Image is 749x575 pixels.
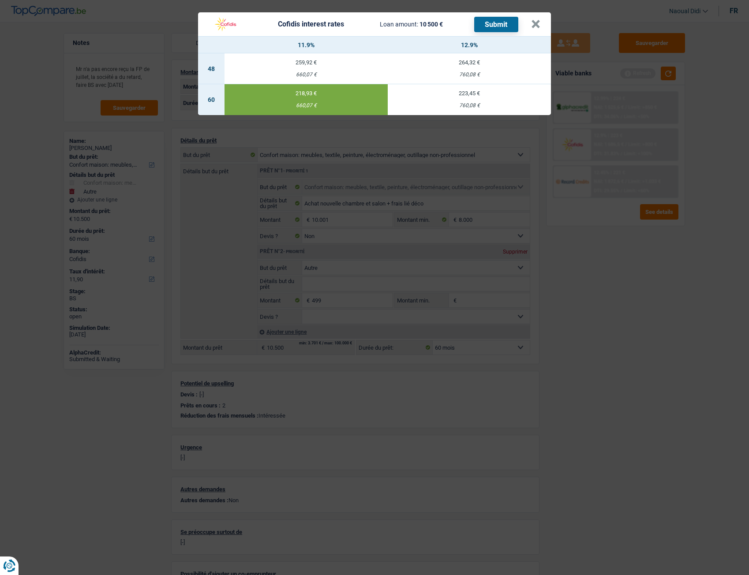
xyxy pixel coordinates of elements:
div: 760,08 € [388,72,551,78]
div: 660,07 € [225,72,388,78]
img: Cofidis [209,16,242,33]
div: 223,45 € [388,90,551,96]
div: 259,92 € [225,60,388,65]
div: 660,07 € [225,103,388,108]
td: 48 [198,53,225,84]
span: Loan amount: [380,21,418,28]
div: 218,93 € [225,90,388,96]
td: 60 [198,84,225,115]
div: 760,08 € [388,103,551,108]
th: 11.9% [225,37,388,53]
button: × [531,20,540,29]
div: Cofidis interest rates [278,21,344,28]
button: Submit [474,17,518,32]
span: 10 500 € [419,21,443,28]
div: 264,32 € [388,60,551,65]
th: 12.9% [388,37,551,53]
